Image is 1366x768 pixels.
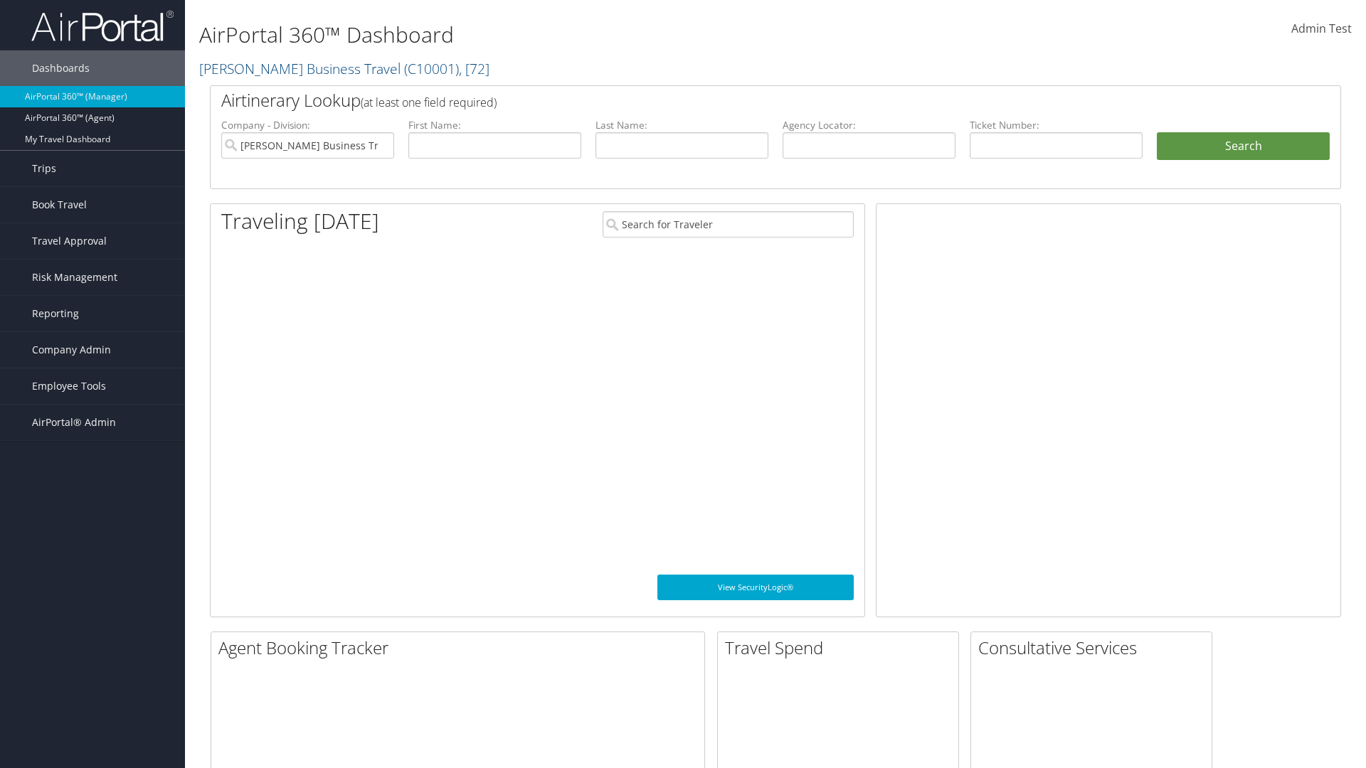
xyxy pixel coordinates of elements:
[32,151,56,186] span: Trips
[1291,21,1352,36] span: Admin Test
[32,50,90,86] span: Dashboards
[404,59,459,78] span: ( C10001 )
[32,187,87,223] span: Book Travel
[221,206,379,236] h1: Traveling [DATE]
[361,95,497,110] span: (at least one field required)
[595,118,768,132] label: Last Name:
[31,9,174,43] img: airportal-logo.png
[32,223,107,259] span: Travel Approval
[218,636,704,660] h2: Agent Booking Tracker
[32,296,79,331] span: Reporting
[221,88,1236,112] h2: Airtinerary Lookup
[978,636,1212,660] h2: Consultative Services
[783,118,955,132] label: Agency Locator:
[199,59,489,78] a: [PERSON_NAME] Business Travel
[32,405,116,440] span: AirPortal® Admin
[32,260,117,295] span: Risk Management
[725,636,958,660] h2: Travel Spend
[221,118,394,132] label: Company - Division:
[970,118,1143,132] label: Ticket Number:
[603,211,854,238] input: Search for Traveler
[657,575,854,600] a: View SecurityLogic®
[408,118,581,132] label: First Name:
[32,368,106,404] span: Employee Tools
[32,332,111,368] span: Company Admin
[459,59,489,78] span: , [ 72 ]
[1157,132,1330,161] button: Search
[1291,7,1352,51] a: Admin Test
[199,20,968,50] h1: AirPortal 360™ Dashboard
